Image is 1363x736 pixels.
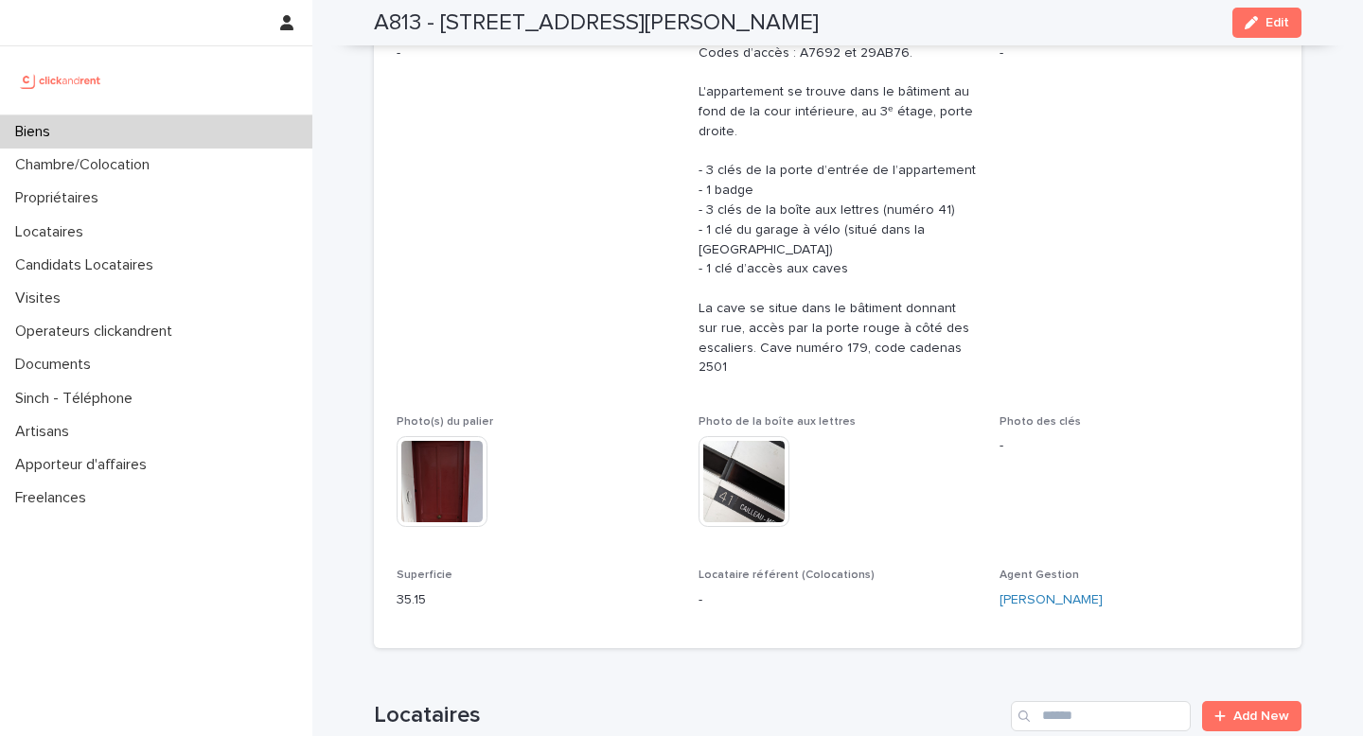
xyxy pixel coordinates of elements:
p: Codes d’accès : A7692 et 29AB76. L'appartement se trouve dans le bâtiment au fond de la cour inté... [699,44,978,378]
h1: Locataires [374,702,1003,729]
p: - [699,590,978,610]
p: Documents [8,356,106,374]
a: Add New [1202,701,1301,731]
p: Locataires [8,223,98,241]
p: - [1000,44,1279,63]
p: Operateurs clickandrent [8,323,187,341]
p: Apporteur d'affaires [8,456,162,474]
span: Photo(s) du palier [397,416,493,428]
p: Freelances [8,489,101,507]
span: Locataire référent (Colocations) [699,570,875,581]
img: UCB0brd3T0yccxBKYDjQ [15,61,107,99]
p: Chambre/Colocation [8,156,165,174]
span: Add New [1233,710,1289,723]
span: Photo de la boîte aux lettres [699,416,856,428]
p: Biens [8,123,65,141]
span: Edit [1266,16,1289,29]
span: Agent Gestion [1000,570,1079,581]
span: Superficie [397,570,452,581]
p: Propriétaires [8,189,114,207]
p: Artisans [8,423,84,441]
p: Visites [8,289,76,307]
p: - [397,44,676,63]
p: 35.15 [397,590,676,610]
input: Search [1011,701,1191,731]
h2: A813 - [STREET_ADDRESS][PERSON_NAME] [374,9,819,37]
p: Sinch - Téléphone [8,390,148,408]
span: Photo des clés [1000,416,1081,428]
p: Candidats Locataires [8,256,168,274]
a: [PERSON_NAME] [1000,590,1103,610]
p: - [1000,436,1279,456]
button: Edit [1232,8,1301,38]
